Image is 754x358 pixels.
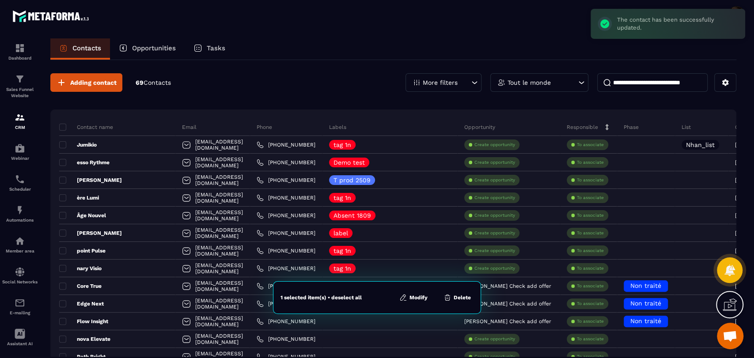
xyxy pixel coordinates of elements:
a: automationsautomationsMember area [2,229,38,260]
a: emailemailE-mailing [2,291,38,322]
img: automations [15,236,25,246]
a: [PHONE_NUMBER] [257,230,315,237]
p: tag 1n [333,265,351,271]
span: Non traité [630,300,661,307]
p: Tout le monde [508,79,551,86]
p: esso Rythme [59,159,110,166]
p: [PERSON_NAME] [59,177,122,184]
p: Âge Nouvel [59,212,106,219]
p: 69 [136,79,171,87]
p: Responsible [567,124,598,131]
p: To associate [577,159,604,166]
img: automations [15,205,25,215]
img: formation [15,112,25,123]
p: To associate [577,195,604,201]
a: formationformationDashboard [2,36,38,67]
p: More filters [423,79,458,86]
p: Absent 1809 [333,212,371,219]
p: nova Elevate [59,335,110,343]
p: Create opportunity [474,159,515,166]
a: [PHONE_NUMBER] [257,141,315,148]
p: Nhan_list [686,142,715,148]
p: To associate [577,142,604,148]
a: [PHONE_NUMBER] [257,318,315,325]
a: [PHONE_NUMBER] [257,212,315,219]
p: Create opportunity [474,248,515,254]
p: Member area [2,249,38,253]
span: Non traité [630,282,661,289]
p: Create opportunity [474,230,515,236]
p: Social Networks [2,279,38,284]
img: automations [15,143,25,154]
p: Create opportunity [474,212,515,219]
span: Non traité [630,317,661,324]
p: Create opportunity [474,177,515,183]
a: [PHONE_NUMBER] [257,247,315,254]
button: Modify [397,293,430,302]
p: Contacts [72,44,101,52]
p: Phone [257,124,272,131]
span: Contacts [144,79,171,86]
p: To associate [577,301,604,307]
img: formation [15,74,25,84]
p: Webinar [2,156,38,161]
p: tag 1n [333,195,351,201]
div: Mở cuộc trò chuyện [717,323,743,349]
p: [PERSON_NAME] [59,230,122,237]
p: [PERSON_NAME] Check add offer [464,301,551,307]
p: To associate [577,336,604,342]
p: E-mailing [2,310,38,315]
img: scheduler [15,174,25,185]
a: formationformationCRM [2,106,38,136]
p: Tasks [207,44,225,52]
p: Edge Next [59,300,104,307]
a: [PHONE_NUMBER] [257,283,315,290]
a: schedulerschedulerScheduler [2,167,38,198]
p: To associate [577,212,604,219]
p: tag 1n [333,142,351,148]
p: Scheduler [2,187,38,192]
p: [PERSON_NAME] Check add offer [464,318,551,324]
p: [PERSON_NAME] Check add offer [464,283,551,289]
p: Core True [59,283,102,290]
p: To associate [577,283,604,289]
p: tag 1n [333,248,351,254]
img: formation [15,43,25,53]
p: Flow Insight [59,318,108,325]
p: List [682,124,691,131]
p: nary Visio [59,265,102,272]
p: Automations [2,218,38,222]
a: [PHONE_NUMBER] [257,177,315,184]
p: Email [182,124,197,131]
p: To associate [577,248,604,254]
a: Opportunities [110,38,185,60]
p: Assistant AI [2,341,38,346]
p: To associate [577,230,604,236]
a: automationsautomationsWebinar [2,136,38,167]
img: logo [12,8,92,24]
p: To associate [577,265,604,271]
p: Create opportunity [474,195,515,201]
a: [PHONE_NUMBER] [257,300,315,307]
p: T prod 2509 [333,177,371,183]
p: Create opportunity [474,265,515,271]
img: email [15,298,25,308]
a: social-networksocial-networkSocial Networks [2,260,38,291]
p: Phase [624,124,639,131]
p: Sales Funnel Website [2,87,38,99]
a: Tasks [185,38,234,60]
a: [PHONE_NUMBER] [257,194,315,201]
p: CRM [2,125,38,130]
p: Dashboard [2,56,38,60]
p: ère Lumi [59,194,99,201]
p: To associate [577,318,604,324]
a: Contacts [50,38,110,60]
div: 1 selected item(s) • deselect all [280,294,362,301]
span: Adding contact [70,78,117,87]
p: label [333,230,348,236]
p: Contact name [59,124,113,131]
a: Assistant AI [2,322,38,353]
img: social-network [15,267,25,277]
a: [PHONE_NUMBER] [257,265,315,272]
p: To associate [577,177,604,183]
